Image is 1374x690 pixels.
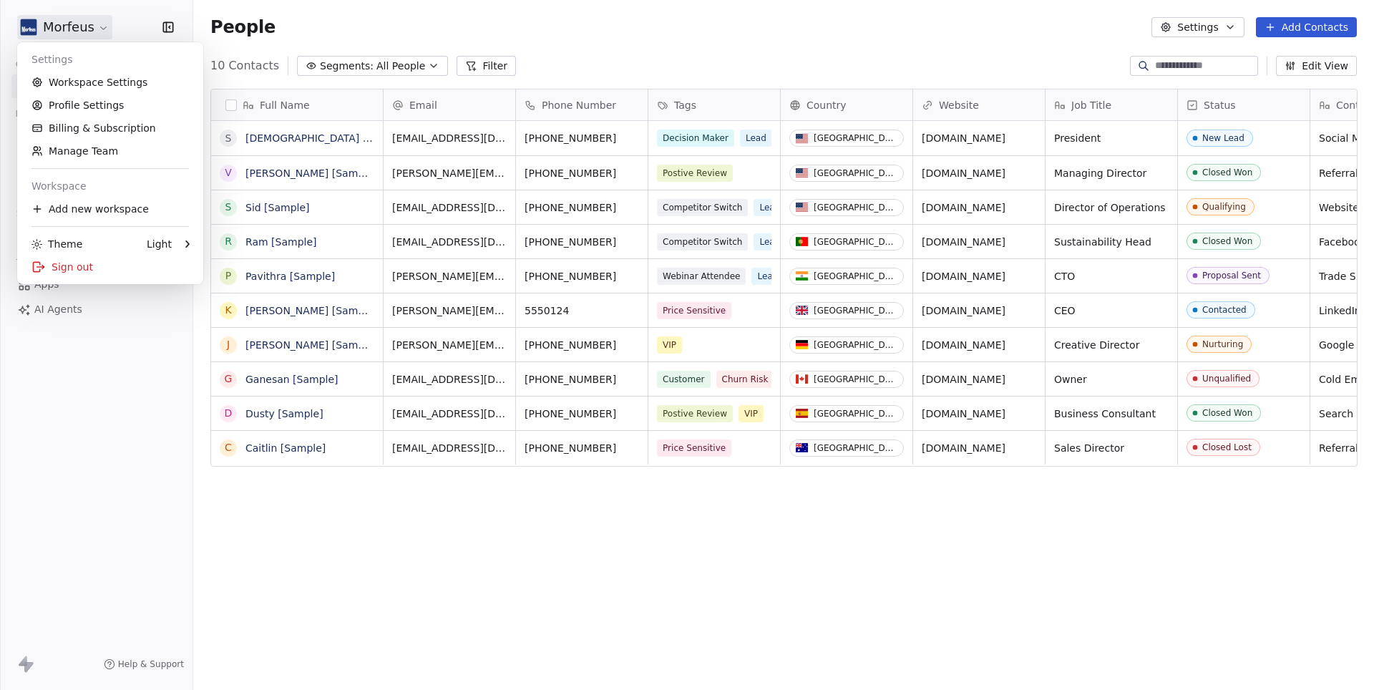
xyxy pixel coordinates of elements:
a: Manage Team [23,140,198,162]
a: Workspace Settings [23,71,198,94]
a: Billing & Subscription [23,117,198,140]
div: Theme [31,237,82,251]
div: Workspace [23,175,198,198]
a: Profile Settings [23,94,198,117]
div: Settings [23,48,198,71]
div: Sign out [23,256,198,278]
div: Light [147,237,172,251]
div: Add new workspace [23,198,198,220]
